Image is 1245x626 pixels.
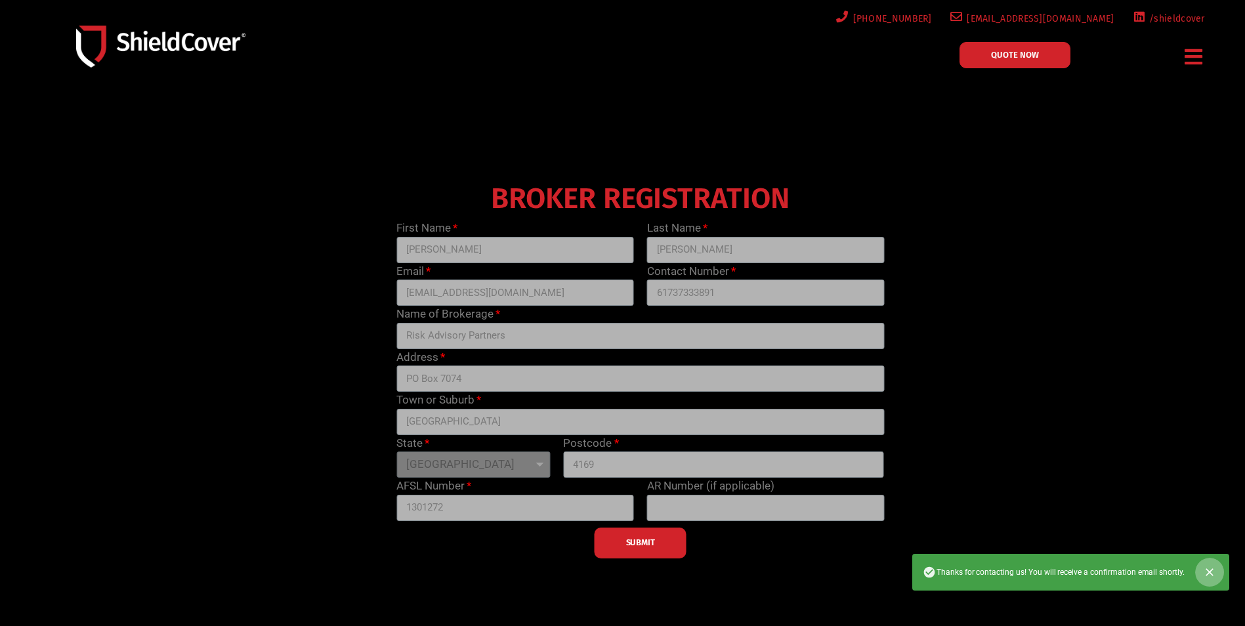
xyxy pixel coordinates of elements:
[396,263,431,280] label: Email
[991,51,1039,59] span: QUOTE NOW
[1180,41,1208,72] div: Menu Toggle
[1130,10,1205,27] a: /shieldcover
[849,10,932,27] span: [PHONE_NUMBER]
[962,10,1114,27] span: [EMAIL_ADDRESS][DOMAIN_NAME]
[647,220,707,237] label: Last Name
[396,435,429,452] label: State
[396,220,457,237] label: First Name
[647,263,736,280] label: Contact Number
[834,10,932,27] a: [PHONE_NUMBER]
[396,349,445,366] label: Address
[948,10,1114,27] a: [EMAIL_ADDRESS][DOMAIN_NAME]
[563,435,618,452] label: Postcode
[923,566,1185,579] span: Thanks for contacting us! You will receive a confirmation email shortly.
[1195,558,1224,587] button: Close
[647,478,774,495] label: AR Number (if applicable)
[390,191,891,207] h4: BROKER REGISTRATION
[1145,10,1205,27] span: /shieldcover
[960,42,1070,68] a: QUOTE NOW
[396,306,500,323] label: Name of Brokerage
[396,478,471,495] label: AFSL Number
[396,392,481,409] label: Town or Suburb
[76,26,245,67] img: Shield-Cover-Underwriting-Australia-logo-full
